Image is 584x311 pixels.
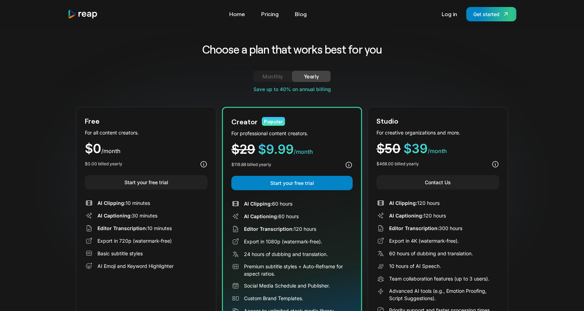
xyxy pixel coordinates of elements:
div: Save up to 40% on annual billing [76,85,508,93]
div: 10 minutes [97,224,172,232]
div: Yearly [300,72,322,81]
span: AI Clipping: [244,201,272,207]
a: Pricing [258,8,282,20]
img: reap logo [68,9,98,19]
div: 120 hours [389,212,446,219]
span: AI Clipping: [97,200,125,206]
span: AI Captioning: [389,213,423,219]
div: 60 hours [244,213,299,220]
div: Basic subtitle styles [97,250,143,257]
div: Premium subtitle styles + Auto-Reframe for aspect ratios. [244,263,353,277]
div: Monthly [262,72,284,81]
div: For professional content creators. [231,130,353,137]
span: Editor Transcription: [244,226,294,232]
div: 120 hours [244,225,316,233]
div: 60 hours of dubbing and translation. [389,250,473,257]
span: $9.99 [258,141,294,157]
div: 10 hours of AI Speech. [389,262,441,270]
div: Advanced AI tools (e.g., Emotion Proofing, Script Suggestions). [389,287,499,302]
div: Export in 4K (watermark-free). [389,237,459,244]
span: AI Captioning: [244,213,278,219]
a: Start your free trial [85,175,208,189]
a: Get started [466,7,516,21]
div: Custom Brand Templates. [244,295,303,302]
div: Social Media Schedule and Publisher. [244,282,330,289]
h2: Choose a plan that works best for you [148,42,437,57]
div: Export in 1080p (watermark-free). [244,238,322,245]
span: $39 [403,141,428,156]
a: Start your free trial [231,176,353,190]
div: 120 hours [389,199,440,207]
span: /month [428,147,447,154]
div: AI Emoji and Keyword Highlighter [97,262,174,270]
div: Export in 720p (watermark-free) [97,237,172,244]
div: Studio [376,116,398,126]
span: AI Clipping: [389,200,417,206]
div: $0.00 billed yearly [85,161,122,167]
div: 300 hours [389,224,462,232]
div: Team collaboration features (up to 3 users). [389,275,489,282]
span: Editor Transcription: [389,225,439,231]
a: Log in [438,8,461,20]
span: $50 [376,141,401,156]
div: 60 hours [244,200,292,207]
span: AI Captioning: [97,213,132,219]
div: Popular [262,117,285,126]
div: 30 minutes [97,212,157,219]
div: Free [85,116,100,126]
div: 24 hours of dubbing and translation. [244,250,328,258]
div: $0 [85,142,208,155]
a: Home [226,8,249,20]
span: $29 [231,141,255,157]
span: Editor Transcription: [97,225,147,231]
div: 10 minutes [97,199,150,207]
a: Contact Us [376,175,499,189]
div: Get started [473,11,500,18]
span: /month [294,148,313,155]
div: For creative organizations and more. [376,129,499,136]
div: For all content creators. [85,129,208,136]
div: Creator [231,116,258,127]
div: $119.88 billed yearly [231,161,271,168]
div: $468.00 billed yearly [376,161,419,167]
span: /month [101,147,121,154]
a: Blog [291,8,310,20]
